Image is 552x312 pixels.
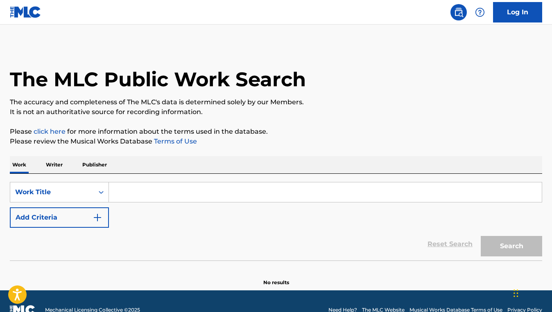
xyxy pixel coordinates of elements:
div: Work Title [15,187,89,197]
div: Help [472,4,488,20]
img: help [475,7,485,17]
iframe: Chat Widget [511,273,552,312]
p: Work [10,156,29,173]
div: Drag [514,281,518,305]
p: Please for more information about the terms used in the database. [10,127,542,137]
a: Terms of Use [152,137,197,145]
p: Please review the Musical Works Database [10,137,542,146]
h1: The MLC Public Work Search [10,67,306,92]
img: 9d2ae6d4665cec9f34b9.svg [93,213,102,222]
button: Add Criteria [10,207,109,228]
img: MLC Logo [10,6,41,18]
a: Public Search [450,4,467,20]
p: Writer [43,156,65,173]
a: click here [34,128,66,135]
p: Publisher [80,156,109,173]
a: Log In [493,2,542,22]
p: No results [263,269,289,286]
form: Search Form [10,182,542,260]
p: The accuracy and completeness of The MLC's data is determined solely by our Members. [10,97,542,107]
p: It is not an authoritative source for recording information. [10,107,542,117]
img: search [454,7,464,17]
